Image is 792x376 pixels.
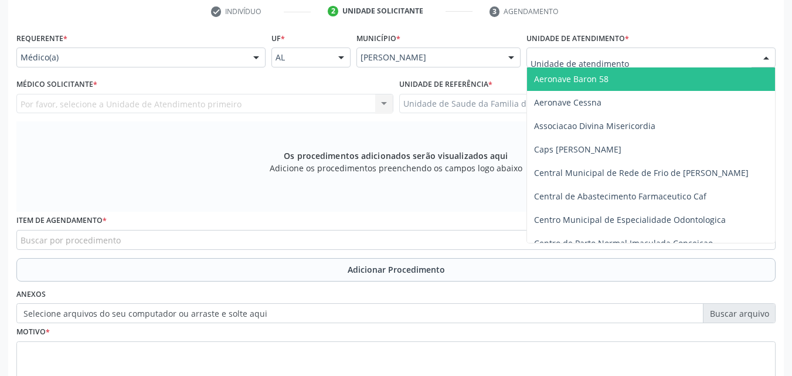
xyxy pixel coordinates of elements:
[16,29,67,48] label: Requerente
[399,76,492,94] label: Unidade de referência
[531,52,752,75] input: Unidade de atendimento
[16,286,46,304] label: Anexos
[534,73,609,84] span: Aeronave Baron 58
[342,6,423,16] div: Unidade solicitante
[348,263,445,276] span: Adicionar Procedimento
[16,258,776,282] button: Adicionar Procedimento
[534,238,713,249] span: Centro de Parto Normal Imaculada Conceicao
[534,167,749,178] span: Central Municipal de Rede de Frio de [PERSON_NAME]
[16,76,97,94] label: Médico Solicitante
[16,212,107,230] label: Item de agendamento
[361,52,497,63] span: [PERSON_NAME]
[21,52,242,63] span: Médico(a)
[534,97,601,108] span: Aeronave Cessna
[328,6,338,16] div: 2
[534,191,706,202] span: Central de Abastecimento Farmaceutico Caf
[270,162,522,174] span: Adicione os procedimentos preenchendo os campos logo abaixo
[356,29,400,48] label: Município
[534,120,655,131] span: Associacao Divina Misericordia
[21,234,121,246] span: Buscar por procedimento
[276,52,327,63] span: AL
[271,29,285,48] label: UF
[534,214,726,225] span: Centro Municipal de Especialidade Odontologica
[534,144,621,155] span: Caps [PERSON_NAME]
[284,150,508,162] span: Os procedimentos adicionados serão visualizados aqui
[526,29,629,48] label: Unidade de atendimento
